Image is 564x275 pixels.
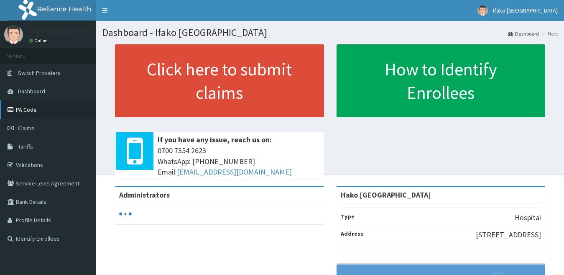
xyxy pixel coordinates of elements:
li: Here [540,30,558,37]
span: Dashboard [18,87,45,95]
a: Dashboard [508,30,539,37]
span: Ifako [GEOGRAPHIC_DATA] [493,7,558,14]
svg: audio-loading [119,208,132,220]
a: Click here to submit claims [115,44,324,117]
h1: Dashboard - Ifako [GEOGRAPHIC_DATA] [102,27,558,38]
span: Claims [18,124,34,132]
b: If you have any issue, reach us on: [158,135,272,144]
b: Address [341,230,363,237]
span: 0700 7354 2623 WhatsApp: [PHONE_NUMBER] Email: [158,145,320,177]
a: [EMAIL_ADDRESS][DOMAIN_NAME] [177,167,292,177]
img: User Image [4,25,23,44]
img: User Image [477,5,488,16]
span: Switch Providers [18,69,61,77]
p: Hospital [515,212,541,223]
b: Type [341,213,355,220]
strong: Ifako [GEOGRAPHIC_DATA] [341,190,431,200]
p: Ifako [GEOGRAPHIC_DATA] [29,27,117,35]
a: How to Identify Enrollees [337,44,546,117]
span: Tariffs [18,143,33,150]
b: Administrators [119,190,170,200]
a: Online [29,38,49,44]
p: [STREET_ADDRESS] [476,229,541,240]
